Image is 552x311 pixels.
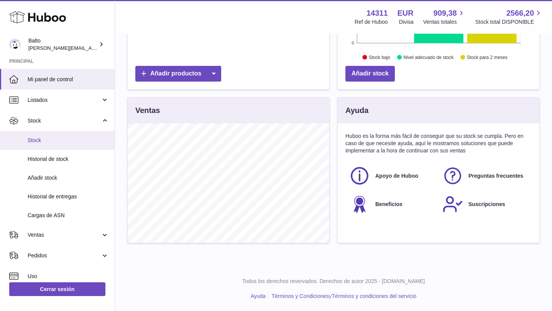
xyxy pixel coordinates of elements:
span: Mi panel de control [28,76,109,83]
span: Apoyo de Huboo [375,172,418,180]
p: Todos los derechos reservados. Derechos de autor 2025 - [DOMAIN_NAME] [121,278,546,285]
a: Preguntas frecuentes [442,165,528,186]
span: Beneficios [375,201,402,208]
div: Ref de Huboo [355,18,388,26]
a: Añadir productos [135,66,221,82]
div: Divisa [399,18,414,26]
span: Stock [28,117,101,124]
span: Ventas totales [423,18,466,26]
a: Ayuda [251,293,266,299]
text: Nivel adecuado de stock [403,54,454,60]
a: Apoyo de Huboo [349,165,435,186]
span: 2566,20 [506,8,534,18]
span: [PERSON_NAME][EMAIL_ADDRESS][DOMAIN_NAME] [28,45,154,51]
a: 2566,20 Stock total DISPONIBLE [475,8,543,26]
h3: Ayuda [345,105,368,116]
a: Cerrar sesión [9,282,105,296]
strong: 14311 [366,8,388,18]
span: Añadir stock [28,174,109,182]
span: Stock [28,137,109,144]
span: Historial de entregas [28,193,109,200]
text: Stock para 2 meses [467,54,508,60]
strong: EUR [398,8,414,18]
span: Ventas [28,231,101,239]
span: Historial de stock [28,155,109,163]
a: Beneficios [349,194,435,214]
a: 909,38 Ventas totales [423,8,466,26]
h3: Ventas [135,105,160,116]
a: Términos y condiciones del servicio [332,293,416,299]
span: Listados [28,97,101,104]
span: 909,38 [434,8,457,18]
a: Suscripciones [442,194,528,214]
span: Preguntas frecuentes [468,172,523,180]
text: 0 [352,41,354,45]
span: Stock total DISPONIBLE [475,18,543,26]
text: Stock bajo [369,54,390,60]
p: Huboo es la forma más fácil de conseguir que su stock se cumpla. Pero en caso de que necesite ayu... [345,133,532,154]
span: Uso [28,273,109,280]
a: Añadir stock [345,66,395,82]
span: Cargas de ASN [28,212,109,219]
a: Términos y Condiciones [271,293,329,299]
li: y [269,293,416,300]
div: Balto [28,37,97,52]
span: Pedidos [28,252,101,259]
img: dani@balto.fr [9,39,21,50]
span: Suscripciones [468,201,505,208]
